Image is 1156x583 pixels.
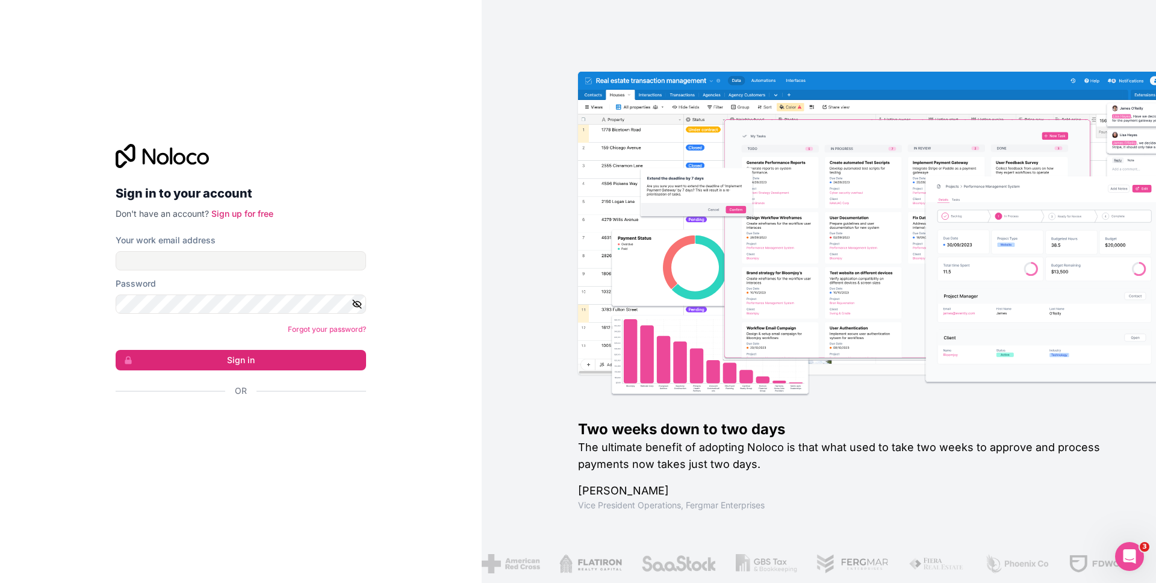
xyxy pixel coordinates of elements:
[559,554,622,573] img: /assets/flatiron-C8eUkumj.png
[1140,542,1149,552] span: 3
[578,499,1117,511] h1: Vice President Operations , Fergmar Enterprises
[116,278,156,290] label: Password
[116,182,366,204] h2: Sign in to your account
[816,554,889,573] img: /assets/fergmar-CudnrXN5.png
[288,325,366,334] a: Forgot your password?
[110,410,362,437] iframe: Sign in with Google Button
[736,554,797,573] img: /assets/gbstax-C-GtDUiK.png
[116,251,366,270] input: Email address
[116,234,216,246] label: Your work email address
[1068,554,1139,573] img: /assets/fdworks-Bi04fVtw.png
[641,554,716,573] img: /assets/saastock-C6Zbiodz.png
[116,350,366,370] button: Sign in
[984,554,1049,573] img: /assets/phoenix-BREaitsQ.png
[578,420,1117,439] h1: Two weeks down to two days
[116,208,209,219] span: Don't have an account?
[578,439,1117,473] h2: The ultimate benefit of adopting Noloco is that what used to take two weeks to approve and proces...
[235,385,247,397] span: Or
[909,554,965,573] img: /assets/fiera-fwj2N5v4.png
[116,295,366,314] input: Password
[211,208,273,219] a: Sign up for free
[578,482,1117,499] h1: [PERSON_NAME]
[1115,542,1144,571] iframe: Intercom live chat
[482,554,540,573] img: /assets/american-red-cross-BAupjrZR.png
